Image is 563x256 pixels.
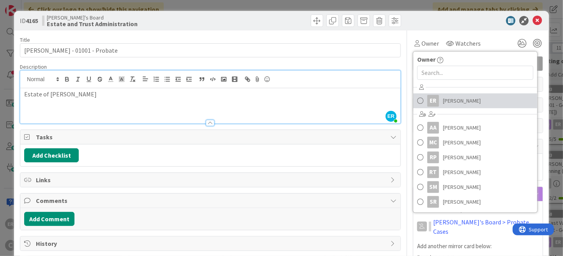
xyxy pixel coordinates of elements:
[417,242,539,251] p: Add another mirror card below:
[443,196,481,208] span: [PERSON_NAME]
[443,95,481,107] span: [PERSON_NAME]
[47,14,138,21] span: [PERSON_NAME]'s Board
[36,132,386,142] span: Tasks
[47,21,138,27] b: Estate and Trust Administration
[20,63,47,70] span: Description
[16,1,35,11] span: Support
[417,55,436,64] span: Owner
[427,122,439,133] div: AA
[36,239,386,248] span: History
[26,17,38,25] b: 4165
[443,166,481,178] span: [PERSON_NAME]
[427,151,439,163] div: RP
[434,217,539,236] a: [PERSON_NAME]'s Board > Probate Cases
[427,95,439,107] div: ER
[417,66,533,80] input: Search...
[20,43,401,57] input: type card name here...
[443,151,481,163] span: [PERSON_NAME]
[413,93,537,108] a: ER[PERSON_NAME]
[413,194,537,209] a: SR[PERSON_NAME]
[443,122,481,133] span: [PERSON_NAME]
[421,39,439,48] span: Owner
[427,137,439,148] div: MC
[413,120,537,135] a: AA[PERSON_NAME]
[413,165,537,180] a: RT[PERSON_NAME]
[427,181,439,193] div: SM
[443,181,481,193] span: [PERSON_NAME]
[443,137,481,148] span: [PERSON_NAME]
[413,150,537,165] a: RP[PERSON_NAME]
[427,196,439,208] div: SR
[36,196,386,205] span: Comments
[36,175,386,185] span: Links
[427,166,439,178] div: RT
[24,90,397,99] p: Estate of [PERSON_NAME]
[20,16,38,25] span: ID
[455,39,481,48] span: Watchers
[386,111,397,122] span: ER
[20,36,30,43] label: Title
[24,148,79,162] button: Add Checklist
[413,180,537,194] a: SM[PERSON_NAME]
[413,135,537,150] a: MC[PERSON_NAME]
[24,212,74,226] button: Add Comment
